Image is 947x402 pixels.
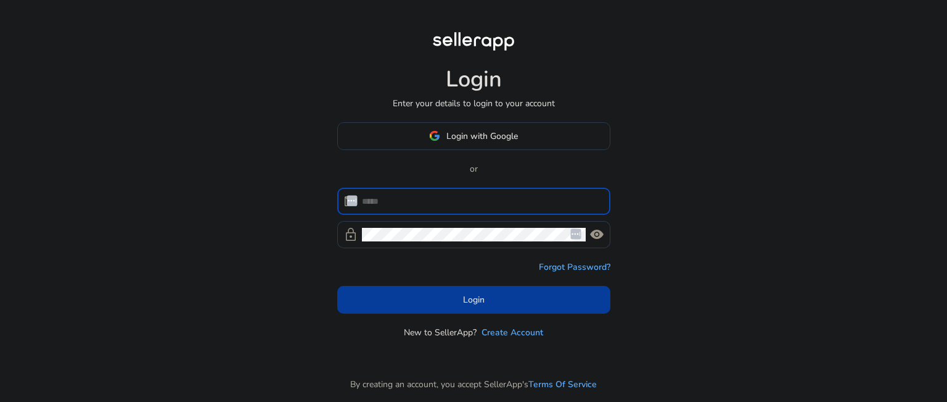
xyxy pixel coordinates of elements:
a: Forgot Password? [539,261,610,274]
p: or [337,162,610,175]
span: mail [343,194,358,209]
button: Login [337,286,610,314]
p: New to SellerApp? [404,326,477,339]
a: Create Account [482,326,543,339]
span: Login with Google [446,130,518,143]
button: Login with Google [337,122,610,150]
img: google-logo.svg [429,130,440,141]
h1: Login [446,66,502,93]
span: visibility [589,227,604,242]
a: Terms Of Service [528,378,597,391]
span: lock [343,227,358,242]
p: Enter your details to login to your account [393,97,555,110]
span: Login [463,293,485,306]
